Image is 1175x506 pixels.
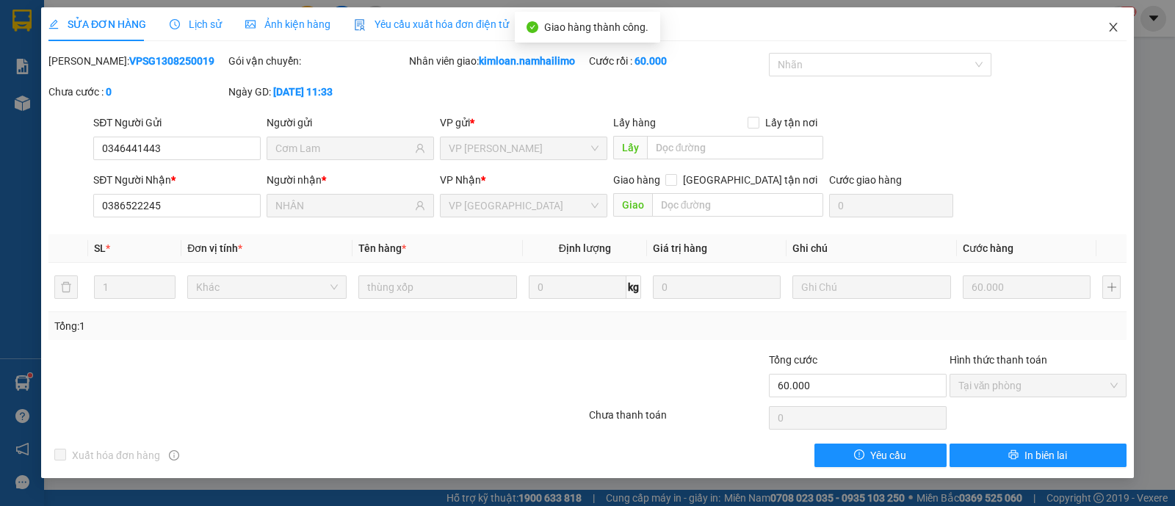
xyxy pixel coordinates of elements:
span: SỬA ĐƠN HÀNG [48,18,146,30]
b: 0 [106,86,112,98]
span: Cước hàng [963,242,1013,254]
span: check-circle [527,21,538,33]
span: Định lượng [559,242,611,254]
div: Người gửi [267,115,434,131]
input: 0 [653,275,781,299]
button: printerIn biên lai [950,444,1127,467]
li: VP VP [PERSON_NAME] Lão [101,79,195,128]
div: VP gửi [440,115,607,131]
span: exclamation-circle [854,449,864,461]
span: VP Phạm Ngũ Lão [449,137,599,159]
span: Lấy hàng [613,117,656,129]
span: Giao [613,193,652,217]
b: [DATE] 11:33 [273,86,333,98]
span: In biên lai [1024,447,1067,463]
span: Khác [196,276,337,298]
span: Lấy [613,136,647,159]
span: Ảnh kiện hàng [245,18,330,30]
span: close [1107,21,1119,33]
input: Ghi Chú [792,275,951,299]
label: Hình thức thanh toán [950,354,1047,366]
span: Tên hàng [358,242,406,254]
span: Giao hàng thành công. [544,21,648,33]
span: user [415,143,425,153]
div: SĐT Người Nhận [93,172,261,188]
input: Tên người nhận [275,198,412,214]
div: Tổng: 1 [54,318,455,334]
input: 0 [963,275,1091,299]
span: Đơn vị tính [187,242,242,254]
input: Dọc đường [647,136,824,159]
span: printer [1008,449,1019,461]
span: edit [48,19,59,29]
li: Nam Hải Limousine [7,7,213,62]
div: Gói vận chuyển: [228,53,405,69]
span: picture [245,19,256,29]
span: Yêu cầu xuất hóa đơn điện tử [354,18,509,30]
input: Tên người gửi [275,140,412,156]
span: environment [7,98,18,109]
img: logo.jpg [7,7,59,59]
div: Cước rồi : [589,53,766,69]
span: Giao hàng [613,174,660,186]
button: delete [54,275,78,299]
span: VP Nhận [440,174,481,186]
b: 60.000 [634,55,667,67]
img: icon [354,19,366,31]
div: SĐT Người Gửi [93,115,261,131]
span: user [415,200,425,211]
input: VD: Bàn, Ghế [358,275,517,299]
span: SL [94,242,106,254]
button: Close [1093,7,1134,48]
span: info-circle [169,450,179,460]
button: plus [1102,275,1121,299]
span: Tại văn phòng [958,375,1118,397]
span: kg [626,275,641,299]
div: Nhân viên giao: [409,53,586,69]
span: Giá trị hàng [653,242,707,254]
span: Lấy tận nơi [759,115,823,131]
b: kimloan.namhailimo [479,55,575,67]
label: Cước giao hàng [829,174,902,186]
div: Ngày GD: [228,84,405,100]
span: Xuất hóa đơn hàng [66,447,166,463]
span: [GEOGRAPHIC_DATA] tận nơi [677,172,823,188]
div: Người nhận [267,172,434,188]
span: Yêu cầu [870,447,906,463]
input: Cước giao hàng [829,194,953,217]
span: VP chợ Mũi Né [449,195,599,217]
th: Ghi chú [787,234,957,263]
div: [PERSON_NAME]: [48,53,225,69]
b: VPSG1308250019 [129,55,214,67]
span: clock-circle [170,19,180,29]
div: Chưa thanh toán [587,407,767,433]
span: Tổng cước [769,354,817,366]
input: Dọc đường [652,193,824,217]
button: exclamation-circleYêu cầu [814,444,947,467]
li: VP VP chợ Mũi Né [7,79,101,95]
span: Lịch sử [170,18,222,30]
div: Chưa cước : [48,84,225,100]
